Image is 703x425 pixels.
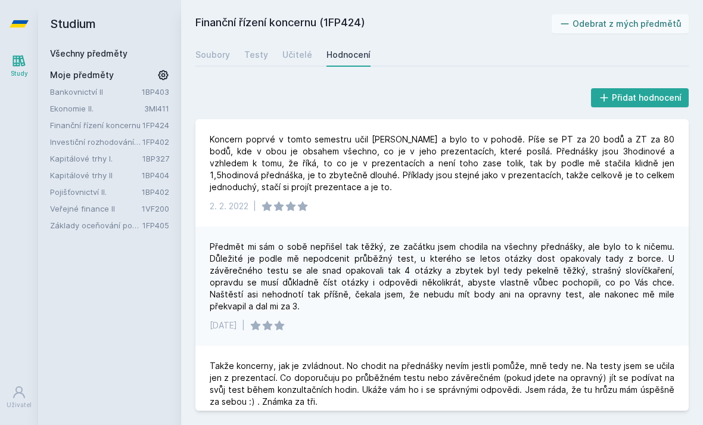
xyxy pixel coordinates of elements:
a: 1FP424 [142,120,169,130]
div: Study [11,69,28,78]
a: Ekonomie II. [50,103,144,114]
a: Kapitálové trhy II [50,169,142,181]
a: Bankovnictví II [50,86,142,98]
div: Hodnocení [326,49,371,61]
a: Investiční rozhodování a dlouhodobé financování [50,136,142,148]
a: Uživatel [2,379,36,415]
div: Učitelé [282,49,312,61]
div: Soubory [195,49,230,61]
a: Veřejné finance II [50,203,142,215]
div: | [253,200,256,212]
a: Kapitálové trhy I. [50,153,142,165]
a: 1FP402 [142,137,169,147]
div: | [242,319,245,331]
a: 1FP405 [142,221,169,230]
a: 1VF200 [142,204,169,213]
a: Všechny předměty [50,48,127,58]
a: 1BP327 [142,154,169,163]
a: 1BP402 [142,187,169,197]
a: Study [2,48,36,84]
a: Učitelé [282,43,312,67]
span: Moje předměty [50,69,114,81]
a: Hodnocení [326,43,371,67]
div: 2. 2. 2022 [210,200,248,212]
div: Testy [244,49,268,61]
div: [DATE] [210,319,237,331]
button: Odebrat z mých předmětů [552,14,689,33]
a: 1BP403 [142,87,169,97]
a: 3MI411 [144,104,169,113]
a: Základy oceňování podniku [50,219,142,231]
div: Takže koncerny, jak je zvládnout. No chodit na přednášky nevím jestli pomůže, mně tedy ne. Na tes... [210,360,674,408]
a: Testy [244,43,268,67]
div: Předmět mi sám o sobě nepřišel tak těžký, ze začátku jsem chodila na všechny přednášky, ale bylo ... [210,241,674,312]
a: 1BP404 [142,170,169,180]
a: Finanční řízení koncernu [50,119,142,131]
a: Pojišťovnictví II. [50,186,142,198]
div: Uživatel [7,401,32,410]
button: Přidat hodnocení [591,88,689,107]
div: Koncern poprvé v tomto semestru učil [PERSON_NAME] a bylo to v pohodě. Píše se PT za 20 bodů a ZT... [210,134,674,193]
a: Soubory [195,43,230,67]
h2: Finanční řízení koncernu (1FP424) [195,14,552,33]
